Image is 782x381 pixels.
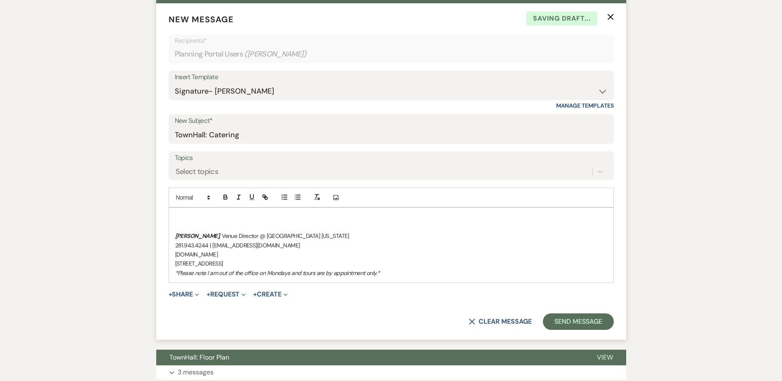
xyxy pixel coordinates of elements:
div: Select topics [176,166,218,177]
span: ( [PERSON_NAME] ) [244,49,306,60]
p: 281.943.4244 | [EMAIL_ADDRESS][DOMAIN_NAME] [175,241,607,250]
button: Send Message [543,313,613,330]
p: 3 messages [178,367,214,378]
em: [PERSON_NAME] [175,232,220,240]
span: + [253,291,257,298]
p: Recipients* [175,35,608,46]
div: Insert Template [175,71,608,83]
label: New Subject* [175,115,608,127]
button: Share [169,291,200,298]
span: TownHall: Floor Plan [169,353,229,362]
em: *Please note I am out of the office on Mondays and tours are by appointment only.* [175,269,380,277]
p: [STREET_ADDRESS] [175,259,607,268]
button: View [584,350,626,365]
button: Clear message [469,318,531,325]
span: View [597,353,613,362]
label: Topics [175,152,608,164]
p: [DOMAIN_NAME] [175,250,607,259]
button: 3 messages [156,365,626,379]
span: + [207,291,210,298]
p: , Venue Director @ [GEOGRAPHIC_DATA] [US_STATE] [175,231,607,240]
button: TownHall: Floor Plan [156,350,584,365]
button: Request [207,291,246,298]
div: Planning Portal Users [175,46,608,62]
a: Manage Templates [556,102,614,109]
span: Saving draft... [526,12,597,26]
span: + [169,291,172,298]
button: Create [253,291,287,298]
span: New Message [169,14,234,25]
